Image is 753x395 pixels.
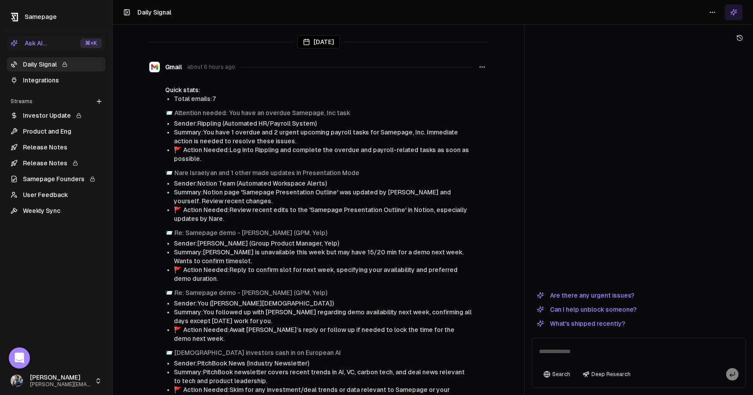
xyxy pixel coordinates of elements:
[7,188,105,202] a: User Feedback
[165,349,173,356] span: envelope
[174,359,472,368] li: Sender: PitchBook News (Industry Newsletter)
[165,289,173,296] span: envelope
[80,38,102,48] div: ⌘ +K
[174,146,181,153] span: flag
[149,62,160,72] img: Gmail
[297,35,340,48] div: [DATE]
[174,119,472,128] li: Sender: Rippling (Automated HR/Payroll System)
[174,94,472,103] li: Total emails: 7
[174,386,181,393] span: flag
[165,109,173,116] span: envelope
[11,39,47,48] div: Ask AI...
[7,73,105,87] a: Integrations
[30,381,91,388] span: [PERSON_NAME][EMAIL_ADDRESS]
[7,204,105,218] a: Weekly Sync
[30,374,91,382] span: [PERSON_NAME]
[532,318,631,329] button: What's shipped recently?
[7,156,105,170] a: Release Notes
[174,169,359,176] a: Nare Israelyan and 1 other made updates in Presentation Mode
[25,13,57,20] span: Samepage
[7,108,105,123] a: Investor Update
[532,304,642,315] button: Can I help unblock someone?
[174,206,181,213] span: flag
[174,239,472,248] li: Sender: [PERSON_NAME] (Group Product Manager, Yelp)
[174,308,472,325] li: Summary: You followed up with [PERSON_NAME] regarding demo availability next week, confirming all...
[165,229,173,236] span: envelope
[174,145,472,163] li: Action Needed: Log into Rippling and complete the overdue and payroll-related tasks as soon as po...
[174,109,350,116] a: Attention needed: You have an overdue Samepage, Inc task
[174,325,472,343] li: Action Needed: Await [PERSON_NAME]’s reply or follow up if needed to lock the time for the demo n...
[578,368,635,380] button: Deep Research
[11,375,23,387] img: 1695405595226.jpeg
[7,36,105,50] button: Ask AI...⌘+K
[7,172,105,186] a: Samepage Founders
[174,179,472,188] li: Sender: Notion Team (Automated Workspace Alerts)
[174,229,327,236] a: Re: Samepage demo - [PERSON_NAME] (GPM, Yelp)
[532,290,640,301] button: Are there any urgent issues?
[539,368,575,380] button: Search
[7,140,105,154] a: Release Notes
[165,169,173,176] span: envelope
[9,347,30,369] div: Open Intercom Messenger
[7,94,105,108] div: Streams
[7,57,105,71] a: Daily Signal
[165,63,182,71] span: Gmail
[174,289,327,296] a: Re: Samepage demo - [PERSON_NAME] (GPM, Yelp)
[165,86,472,94] div: Quick stats:
[174,368,472,385] li: Summary: PitchBook newsletter covers recent trends in AI, VC, carbon tech, and deal news relevant...
[7,370,105,391] button: [PERSON_NAME][PERSON_NAME][EMAIL_ADDRESS]
[174,265,472,283] li: Action Needed: Reply to confirm slot for next week, specifying your availability and preferred de...
[137,8,171,17] h1: Daily Signal
[7,124,105,138] a: Product and Eng
[174,326,181,333] span: flag
[174,299,472,308] li: Sender: You ([PERSON_NAME][DEMOGRAPHIC_DATA])
[174,266,181,273] span: flag
[174,188,472,205] li: Summary: Notion page 'Samepage Presentation Outline' was updated by [PERSON_NAME] and yourself. R...
[174,349,341,356] a: [DEMOGRAPHIC_DATA] investors cash in on European AI
[174,248,472,265] li: Summary: [PERSON_NAME] is unavailable this week but may have 15/20 min for a demo next week. Want...
[187,63,235,71] span: about 6 hours ago
[174,128,472,145] li: Summary: You have 1 overdue and 2 urgent upcoming payroll tasks for Samepage, Inc. Immediate acti...
[174,205,472,223] li: Action Needed: Review recent edits to the 'Samepage Presentation Outline' in Notion, especially u...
